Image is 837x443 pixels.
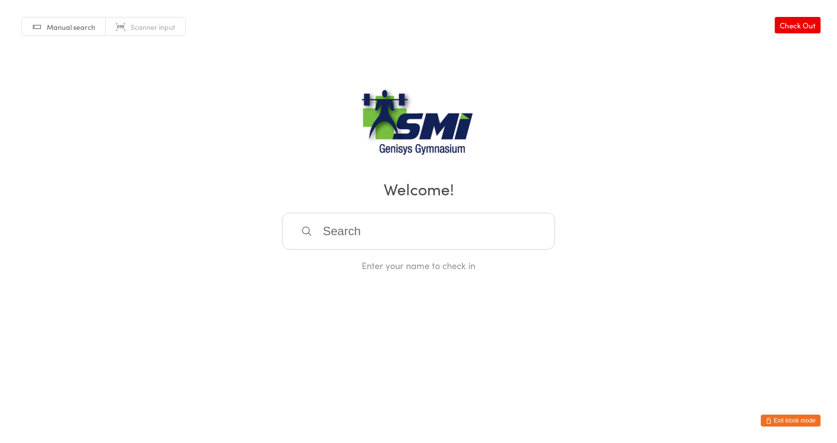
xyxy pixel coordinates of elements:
span: Scanner input [131,22,175,32]
span: Manual search [47,22,95,32]
input: Search [282,213,555,250]
button: Exit kiosk mode [761,415,821,427]
img: Genisys Gym [356,89,481,163]
a: Check Out [775,17,821,33]
div: Enter your name to check in [282,259,555,272]
h2: Welcome! [10,177,827,200]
